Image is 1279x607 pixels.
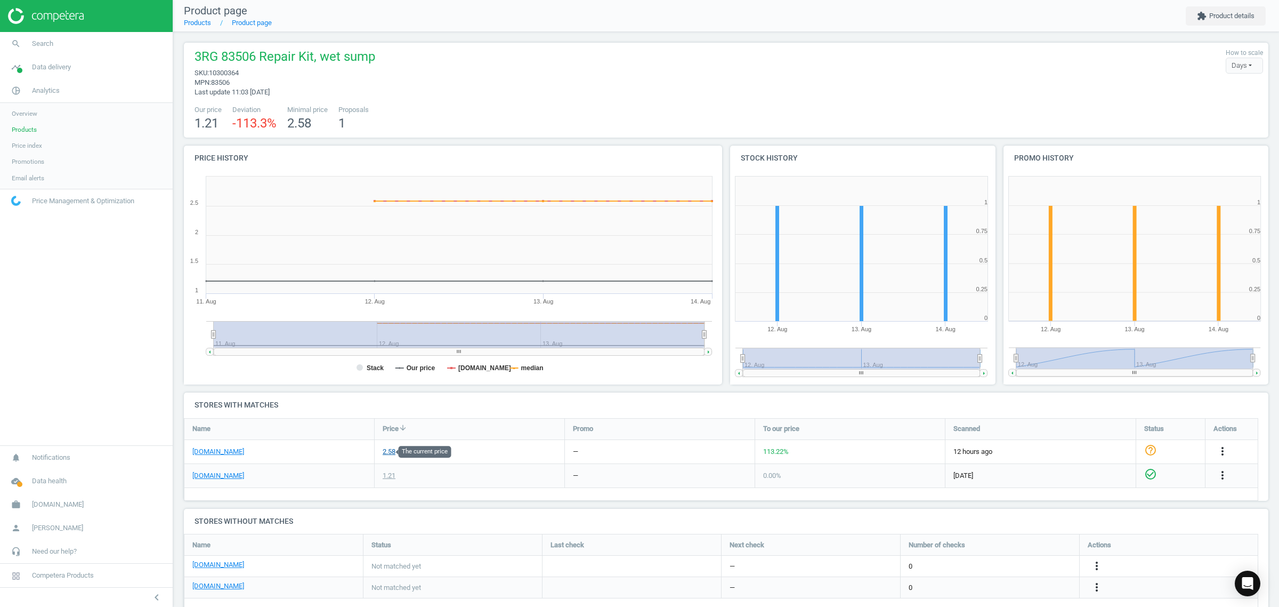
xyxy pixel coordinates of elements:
[6,541,26,562] i: headset_mic
[1252,257,1260,263] text: 0.5
[1235,571,1260,596] div: Open Intercom Messenger
[533,298,553,305] tspan: 13. Aug
[407,364,435,372] tspan: Our price
[1226,49,1263,58] label: How to scale
[6,448,26,468] i: notifications
[1186,6,1266,26] button: extensionProduct details
[763,448,789,456] span: 113.22 %
[1249,286,1260,292] text: 0.25
[12,157,44,166] span: Promotions
[1088,540,1111,550] span: Actions
[730,540,764,550] span: Next check
[195,78,211,86] span: mpn :
[767,326,787,332] tspan: 12. Aug
[852,326,871,332] tspan: 13. Aug
[909,583,912,593] span: 0
[383,424,399,434] span: Price
[730,562,735,571] span: —
[953,447,1128,457] span: 12 hours ago
[976,228,987,234] text: 0.75
[232,105,277,115] span: Deviation
[192,471,244,481] a: [DOMAIN_NAME]
[1216,469,1229,482] i: more_vert
[184,146,722,171] h4: Price history
[150,591,163,604] i: chevron_left
[1249,228,1260,234] text: 0.75
[190,199,198,206] text: 2.5
[1090,560,1103,573] button: more_vert
[1197,11,1207,21] i: extension
[367,364,384,372] tspan: Stack
[383,471,395,481] div: 1.21
[458,364,511,372] tspan: [DOMAIN_NAME]
[936,326,956,332] tspan: 14. Aug
[573,471,578,481] div: —
[12,174,44,182] span: Email alerts
[287,116,311,131] span: 2.58
[763,472,781,480] span: 0.00 %
[6,518,26,538] i: person
[1144,444,1157,457] i: help_outline
[1257,199,1260,205] text: 1
[211,78,230,86] span: 83506
[399,424,407,432] i: arrow_downward
[32,500,84,509] span: [DOMAIN_NAME]
[1209,326,1228,332] tspan: 14. Aug
[691,298,710,305] tspan: 14. Aug
[1144,468,1157,481] i: check_circle_outline
[730,583,735,593] span: —
[909,562,912,571] span: 0
[196,298,216,305] tspan: 11. Aug
[32,196,134,206] span: Price Management & Optimization
[953,471,1128,481] span: [DATE]
[338,116,345,131] span: 1
[1090,581,1103,595] button: more_vert
[209,69,239,77] span: 10300364
[192,424,211,434] span: Name
[184,509,1268,534] h4: Stores without matches
[730,146,995,171] h4: Stock history
[763,424,799,434] span: To our price
[8,8,84,24] img: ajHJNr6hYgQAAAAASUVORK5CYII=
[909,540,965,550] span: Number of checks
[371,562,421,571] span: Not matched yet
[338,105,369,115] span: Proposals
[573,424,593,434] span: Promo
[6,34,26,54] i: search
[232,116,277,131] span: -113.3 %
[551,540,584,550] span: Last check
[6,471,26,491] i: cloud_done
[573,447,578,457] div: —
[1216,469,1229,483] button: more_vert
[371,583,421,593] span: Not matched yet
[32,547,77,556] span: Need our help?
[195,287,198,293] text: 1
[32,453,70,462] span: Notifications
[984,315,987,321] text: 0
[12,109,37,118] span: Overview
[1090,581,1103,594] i: more_vert
[6,81,26,101] i: pie_chart_outlined
[365,298,385,305] tspan: 12. Aug
[1226,58,1263,74] div: Days
[1041,326,1061,332] tspan: 12. Aug
[192,540,211,550] span: Name
[1213,424,1237,434] span: Actions
[232,19,272,27] a: Product page
[12,125,37,134] span: Products
[399,446,451,458] div: The current price
[371,540,391,550] span: Status
[1124,326,1144,332] tspan: 13. Aug
[1144,424,1164,434] span: Status
[1216,445,1229,458] i: more_vert
[980,257,987,263] text: 0.5
[192,560,244,570] a: [DOMAIN_NAME]
[195,48,375,68] span: 3RG 83506 Repair Kit, wet sump
[192,581,244,591] a: [DOMAIN_NAME]
[11,196,21,206] img: wGWNvw8QSZomAAAAABJRU5ErkJggg==
[32,86,60,95] span: Analytics
[12,141,42,150] span: Price index
[184,4,247,17] span: Product page
[521,364,544,372] tspan: median
[32,571,94,580] span: Competera Products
